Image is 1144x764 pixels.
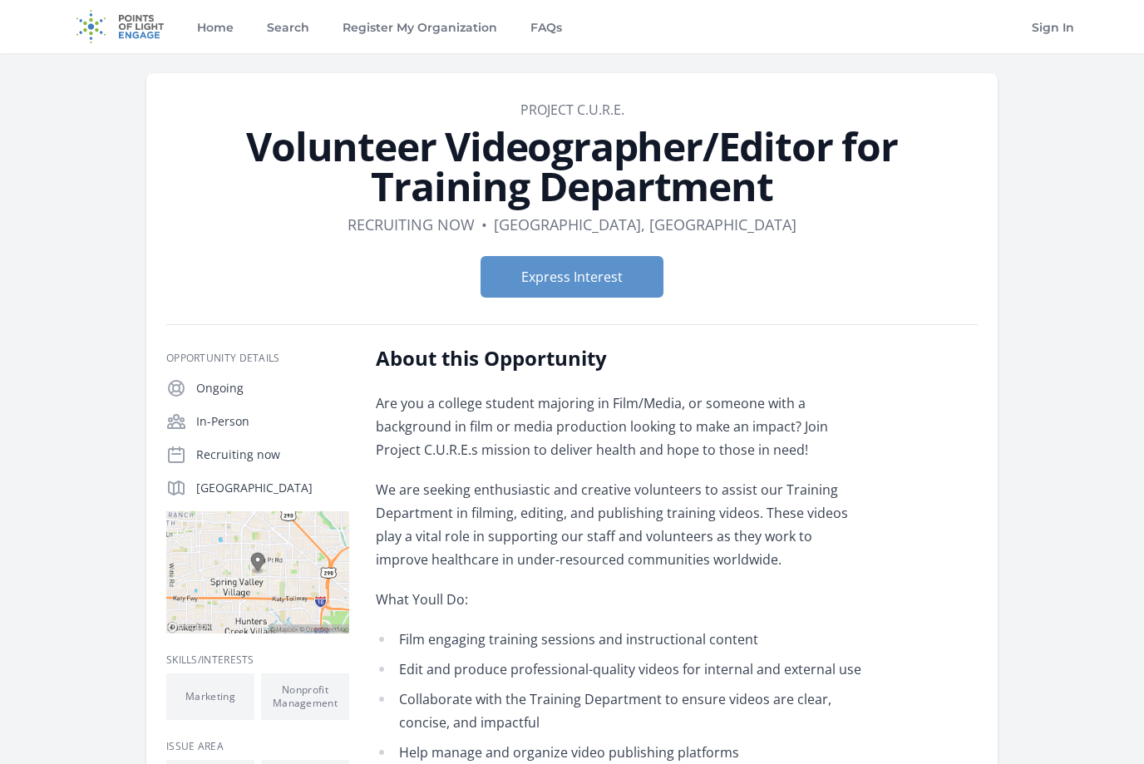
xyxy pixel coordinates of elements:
div: • [481,213,487,236]
li: Nonprofit Management [261,673,349,720]
h3: Issue area [166,740,349,753]
h1: Volunteer Videographer/Editor for Training Department [166,126,978,206]
span: We are seeking enthusiastic and creative volunteers to assist our Training Department in filming,... [376,481,848,569]
li: Marketing [166,673,254,720]
a: Project C.U.R.E. [520,101,624,119]
h3: Skills/Interests [166,653,349,667]
p: In-Person [196,413,349,430]
h3: Opportunity Details [166,352,349,365]
span: Help manage and organize video publishing platforms [399,743,739,762]
dd: [GEOGRAPHIC_DATA], [GEOGRAPHIC_DATA] [494,213,796,236]
p: [GEOGRAPHIC_DATA] [196,480,349,496]
img: Map [166,511,349,633]
span: Are you a college student majoring in Film/Media, or someone with a background in film or media p... [376,394,828,459]
button: Express Interest [481,256,663,298]
span: What Youll Do: [376,590,468,609]
dd: Recruiting now [348,213,475,236]
p: Recruiting now [196,446,349,463]
h2: About this Opportunity [376,345,862,372]
span: Film engaging training sessions and instructional content [399,630,758,648]
p: Ongoing [196,380,349,397]
span: Edit and produce professional-quality videos for internal and external use [399,660,861,678]
span: Collaborate with the Training Department to ensure videos are clear, concise, and impactful [399,690,831,732]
